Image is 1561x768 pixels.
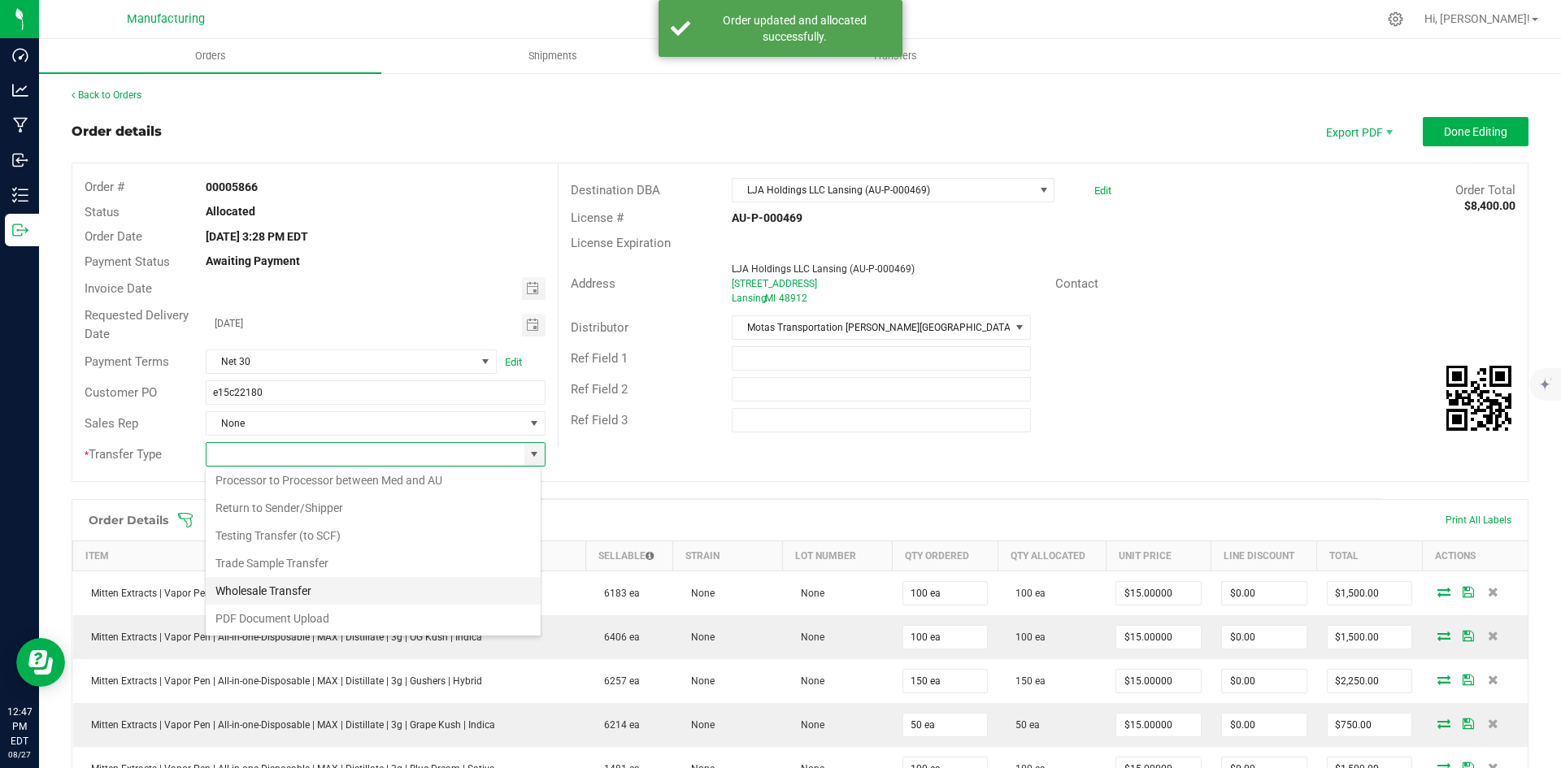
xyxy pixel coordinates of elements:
[1328,582,1412,605] input: 0
[893,541,998,571] th: Qty Ordered
[733,179,1033,202] span: LJA Holdings LLC Lansing (AU-P-000469)
[83,675,482,687] span: Mitten Extracts | Vapor Pen | All-in-one-Disposable | MAX | Distillate | 3g | Gushers | Hybrid
[1456,718,1481,728] span: Save Order Detail
[596,588,640,599] span: 6183 ea
[1446,366,1511,431] qrcode: 00005866
[732,211,802,224] strong: AU-P-000469
[571,320,628,335] span: Distributor
[207,350,476,373] span: Net 30
[683,631,715,643] span: None
[571,413,628,427] span: Ref Field 3
[1422,541,1528,571] th: Actions
[586,541,673,571] th: Sellable
[1309,117,1407,146] li: Export PDF
[673,541,783,571] th: Strain
[85,385,157,400] span: Customer PO
[1116,714,1201,736] input: 0
[522,277,546,300] span: Toggle calendar
[1423,117,1528,146] button: Done Editing
[1116,626,1201,649] input: 0
[72,89,141,101] a: Back to Orders
[571,210,624,225] span: License #
[85,447,162,462] span: Transfer Type
[12,152,28,168] inline-svg: Inbound
[206,549,541,577] li: Trade Sample Transfer
[1446,366,1511,431] img: Scan me!
[763,293,765,304] span: ,
[1222,626,1307,649] input: 0
[1211,541,1317,571] th: Line Discount
[793,588,824,599] span: None
[85,354,169,369] span: Payment Terms
[732,293,767,304] span: Lansing
[1481,631,1505,640] span: Delete Order Detail
[903,714,988,736] input: 0
[1222,714,1307,736] input: 0
[998,541,1106,571] th: Qty Allocated
[206,180,258,193] strong: 00005866
[596,719,640,731] span: 6214 ea
[207,412,524,435] span: None
[206,494,541,522] li: Return to Sender/Shipper
[683,675,715,687] span: None
[1456,675,1481,684] span: Save Order Detail
[89,514,168,527] h1: Order Details
[7,705,32,748] p: 12:47 PM EDT
[73,541,586,571] th: Item
[83,588,538,599] span: Mitten Extracts | Vapor Pen | All-in-one-Disposable | MAX | Distillate | 3g | Peach Mango Gelato ...
[1481,718,1505,728] span: Delete Order Detail
[779,293,807,304] span: 48912
[206,605,541,632] li: PDF Document Upload
[683,588,715,599] span: None
[12,47,28,63] inline-svg: Dashboard
[522,314,546,336] span: Toggle calendar
[85,308,189,341] span: Requested Delivery Date
[793,719,824,731] span: None
[1328,626,1412,649] input: 0
[1481,675,1505,684] span: Delete Order Detail
[1106,541,1211,571] th: Unit Price
[793,675,824,687] span: None
[733,316,1009,339] span: Motas Transportation [PERSON_NAME][GEOGRAPHIC_DATA] (AU-ST-000137)
[7,748,32,761] p: 08/27
[1424,12,1530,25] span: Hi, [PERSON_NAME]!
[206,577,541,605] li: Wholesale Transfer
[903,670,988,692] input: 0
[571,382,628,397] span: Ref Field 2
[206,205,255,218] strong: Allocated
[39,39,381,73] a: Orders
[732,263,915,275] span: LJA Holdings LLC Lansing (AU-P-000469)
[571,276,615,291] span: Address
[85,205,120,219] span: Status
[571,183,660,197] span: Destination DBA
[1444,125,1507,138] span: Done Editing
[596,675,640,687] span: 6257 ea
[571,351,628,366] span: Ref Field 1
[1094,184,1111,197] a: Edit
[1116,670,1201,692] input: 0
[1007,675,1046,687] span: 150 ea
[85,229,142,244] span: Order Date
[507,49,599,63] span: Shipments
[1456,587,1481,597] span: Save Order Detail
[1455,183,1515,197] span: Order Total
[1328,714,1412,736] input: 0
[1007,719,1040,731] span: 50 ea
[505,356,522,368] a: Edit
[1385,11,1406,27] div: Manage settings
[1464,199,1515,212] strong: $8,400.00
[1317,541,1423,571] th: Total
[699,12,890,45] div: Order updated and allocated successfully.
[72,122,162,141] div: Order details
[1222,582,1307,605] input: 0
[1055,276,1098,291] span: Contact
[1222,670,1307,692] input: 0
[16,638,65,687] iframe: Resource center
[85,254,170,269] span: Payment Status
[1007,631,1046,643] span: 100 ea
[206,230,308,243] strong: [DATE] 3:28 PM EDT
[12,82,28,98] inline-svg: Analytics
[1007,588,1046,599] span: 100 ea
[83,631,482,643] span: Mitten Extracts | Vapor Pen | All-in-one-Disposable | MAX | Distillate | 3g | OG Kush | Indica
